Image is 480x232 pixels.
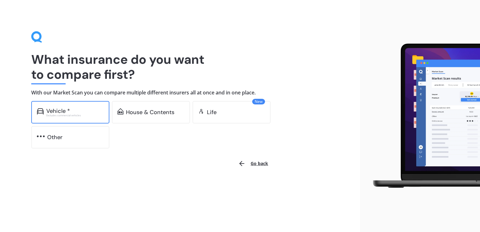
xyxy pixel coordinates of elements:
div: Vehicle * [46,108,70,114]
img: laptop.webp [365,40,480,191]
span: New [252,99,265,104]
div: Excludes commercial vehicles [46,114,104,117]
h1: What insurance do you want to compare first? [31,52,329,82]
img: car.f15378c7a67c060ca3f3.svg [37,108,44,114]
button: Go back [234,156,272,171]
img: life.f720d6a2d7cdcd3ad642.svg [198,108,204,114]
h4: With our Market Scan you can compare multiple different insurers all at once and in one place. [31,89,329,96]
img: other.81dba5aafe580aa69f38.svg [37,133,45,139]
div: Other [47,134,62,140]
div: House & Contents [126,109,174,115]
div: Life [207,109,217,115]
img: home-and-contents.b802091223b8502ef2dd.svg [117,108,123,114]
